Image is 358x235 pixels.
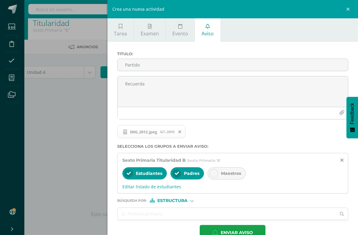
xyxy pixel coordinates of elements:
[118,76,348,107] textarea: Recuerda
[175,128,185,135] span: Remover archivo
[150,198,195,203] div: [object Object]
[195,18,220,42] a: Aviso
[187,158,221,163] span: Sexto Primaria 'B'
[117,199,147,202] span: Búsqueda por :
[134,18,165,42] a: Examen
[118,59,348,71] input: Titulo
[184,171,199,176] span: Padres
[349,103,355,124] span: Feedback
[346,97,358,138] button: Feedback - Mostrar encuesta
[172,30,188,37] span: Evento
[117,125,185,139] span: IMG_2012.jpeg
[114,30,127,37] span: Tarea
[202,30,214,37] span: Aviso
[157,199,188,202] span: Estructura
[127,129,160,134] span: IMG_2012.jpeg
[141,30,159,37] span: Examen
[166,18,195,42] a: Evento
[118,208,336,220] input: Ej. Primero primaria
[117,52,348,56] label: Titulo :
[122,184,343,190] span: Editar listado de estudiantes
[107,18,134,42] a: Tarea
[221,171,241,176] span: Maestros
[117,144,348,149] label: Selecciona los grupos a enviar aviso :
[136,171,162,176] span: Estudiantes
[160,129,174,134] span: 621.26KB
[122,157,186,163] span: Sexto Primaria Titularidad B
